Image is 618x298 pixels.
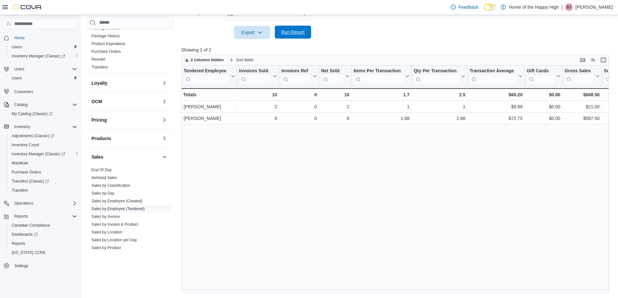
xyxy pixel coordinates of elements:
[12,123,33,131] button: Inventory
[9,52,68,60] a: Inventory Manager (Classic)
[527,103,560,111] div: $0.00
[12,241,25,246] span: Reports
[12,212,30,220] button: Reports
[14,214,28,219] span: Reports
[14,124,30,129] span: Inventory
[14,263,28,268] span: Settings
[91,65,108,69] a: Transfers
[414,103,465,111] div: 1
[239,103,277,111] div: 2
[527,68,555,85] div: Gift Card Sales
[91,154,159,160] button: Sales
[354,103,410,111] div: 1
[6,239,80,248] button: Reports
[12,212,77,220] span: Reports
[281,91,317,99] div: 0
[458,4,478,10] span: Feedback
[469,68,517,74] div: Transaction Average
[183,91,235,99] div: Totals
[9,74,77,82] span: Users
[564,91,600,99] div: $608.50
[353,68,404,85] div: Items Per Transaction
[91,33,120,39] span: Package History
[469,68,522,85] button: Transaction Average
[281,68,311,74] div: Invoices Ref
[91,167,112,173] span: End Of Day
[565,3,573,11] div: Bobbi Jean Kay
[91,230,122,234] a: Sales by Location
[9,168,44,176] a: Purchase Orders
[469,91,522,99] div: $60.20
[509,3,559,11] p: Home of the Happy High
[91,199,142,203] a: Sales by Employee (Created)
[9,168,77,176] span: Purchase Orders
[469,68,517,85] div: Transaction Average
[91,222,138,227] span: Sales by Invoice & Product
[91,57,105,62] a: Reorder
[6,131,80,140] a: Adjustments (Classic)
[414,91,465,99] div: 2.5
[469,114,522,122] div: $72.75
[6,52,80,61] a: Inventory Manager (Classic)
[91,65,108,70] span: Transfers
[12,151,65,157] span: Inventory Manager (Classic)
[9,110,55,118] a: My Catalog (Classic)
[12,250,45,255] span: [US_STATE] CCRS
[1,87,80,96] button: Customers
[6,159,80,168] button: Manifests
[1,212,80,221] button: Reports
[238,26,266,39] span: Export
[564,103,600,111] div: $21.00
[227,56,256,64] button: Sort fields
[9,240,28,247] a: Reports
[234,26,270,39] button: Export
[9,150,77,158] span: Inventory Manager (Classic)
[12,101,30,109] button: Catalog
[353,91,409,99] div: 1.7
[9,43,24,51] a: Users
[184,68,230,74] div: Tendered Employee
[91,98,159,105] button: OCM
[9,249,48,256] a: [US_STATE] CCRS
[91,168,112,172] a: End Of Day
[321,68,349,85] button: Net Sold
[12,101,77,109] span: Catalog
[567,3,571,11] span: BJ
[12,65,27,73] button: Users
[1,100,80,109] button: Catalog
[9,177,77,185] span: Transfers (Classic)
[12,123,77,131] span: Inventory
[91,42,125,46] a: Product Expirations
[12,133,54,138] span: Adjustments (Classic)
[9,141,77,149] span: Inventory Count
[184,114,235,122] div: [PERSON_NAME]
[161,153,168,161] button: Sales
[12,76,22,81] span: Users
[239,68,277,85] button: Invoices Sold
[9,110,77,118] span: My Catalog (Classic)
[281,29,305,35] span: Run Report
[6,177,80,186] a: Transfers (Classic)
[9,132,77,140] span: Adjustments (Classic)
[414,68,460,85] div: Qty Per Transaction
[1,122,80,131] button: Inventory
[1,199,80,208] button: Operations
[9,249,77,256] span: Washington CCRS
[239,68,272,74] div: Invoices Sold
[184,103,235,111] div: [PERSON_NAME]
[527,91,560,99] div: $0.00
[86,166,174,278] div: Sales
[12,188,28,193] span: Transfers
[12,199,77,207] span: Operations
[275,26,311,39] button: Run Report
[91,175,117,180] a: Itemized Sales
[9,240,77,247] span: Reports
[91,49,121,54] a: Purchase Orders
[12,65,77,73] span: Users
[6,230,80,239] a: Dashboards
[561,3,563,11] p: |
[91,245,121,250] a: Sales by Product
[12,179,49,184] span: Transfers (Classic)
